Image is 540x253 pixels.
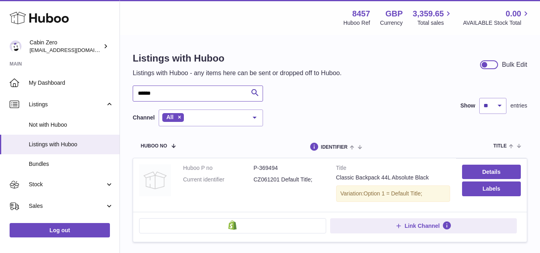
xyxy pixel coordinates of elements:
[493,143,506,149] span: title
[462,181,521,196] button: Labels
[29,141,114,148] span: Listings with Huboo
[502,60,527,69] div: Bulk Edit
[385,8,403,19] strong: GBP
[29,101,105,108] span: Listings
[133,69,342,78] p: Listings with Huboo - any items here can be sent or dropped off to Huboo.
[133,114,155,122] label: Channel
[253,164,324,172] dd: P-369494
[364,190,422,197] span: Option 1 = Default Title;
[417,19,453,27] span: Total sales
[352,8,370,19] strong: 8457
[228,220,237,230] img: shopify-small.png
[380,19,403,27] div: Currency
[405,222,440,229] span: Link Channel
[166,114,173,120] span: All
[139,164,171,196] img: Classic Backpack 44L Absolute Black
[413,8,444,19] span: 3,359.65
[141,143,167,149] span: Huboo no
[30,47,118,53] span: [EMAIL_ADDRESS][DOMAIN_NAME]
[29,160,114,168] span: Bundles
[510,102,527,110] span: entries
[30,39,102,54] div: Cabin Zero
[183,176,253,183] dt: Current identifier
[462,165,521,179] a: Details
[506,8,521,19] span: 0.00
[133,52,342,65] h1: Listings with Huboo
[29,181,105,188] span: Stock
[29,121,114,129] span: Not with Huboo
[460,102,475,110] label: Show
[10,223,110,237] a: Log out
[463,19,530,27] span: AVAILABLE Stock Total
[10,40,22,52] img: internalAdmin-8457@internal.huboo.com
[463,8,530,27] a: 0.00 AVAILABLE Stock Total
[321,145,348,150] span: identifier
[343,19,370,27] div: Huboo Ref
[413,8,453,27] a: 3,359.65 Total sales
[253,176,324,183] dd: CZ061201 Default Title;
[336,185,450,202] div: Variation:
[336,164,450,174] strong: Title
[330,218,517,233] button: Link Channel
[29,79,114,87] span: My Dashboard
[183,164,253,172] dt: Huboo P no
[336,174,450,181] div: Classic Backpack 44L Absolute Black
[29,202,105,210] span: Sales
